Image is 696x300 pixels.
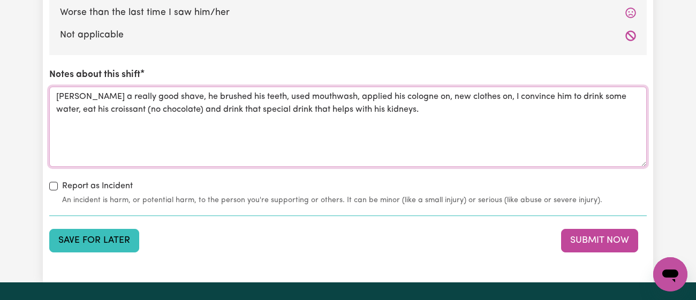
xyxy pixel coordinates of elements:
label: Not applicable [60,28,636,42]
small: An incident is harm, or potential harm, to the person you're supporting or others. It can be mino... [62,195,647,206]
label: Report as Incident [62,180,133,193]
iframe: Button to launch messaging window [653,257,687,291]
button: Save your job report [49,229,139,252]
button: Submit your job report [561,229,638,252]
label: Worse than the last time I saw him/her [60,6,636,20]
label: Notes about this shift [49,68,140,82]
textarea: [PERSON_NAME] a really good shave, he brushed his teeth, used mouthwash, applied his cologne on, ... [49,87,647,167]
